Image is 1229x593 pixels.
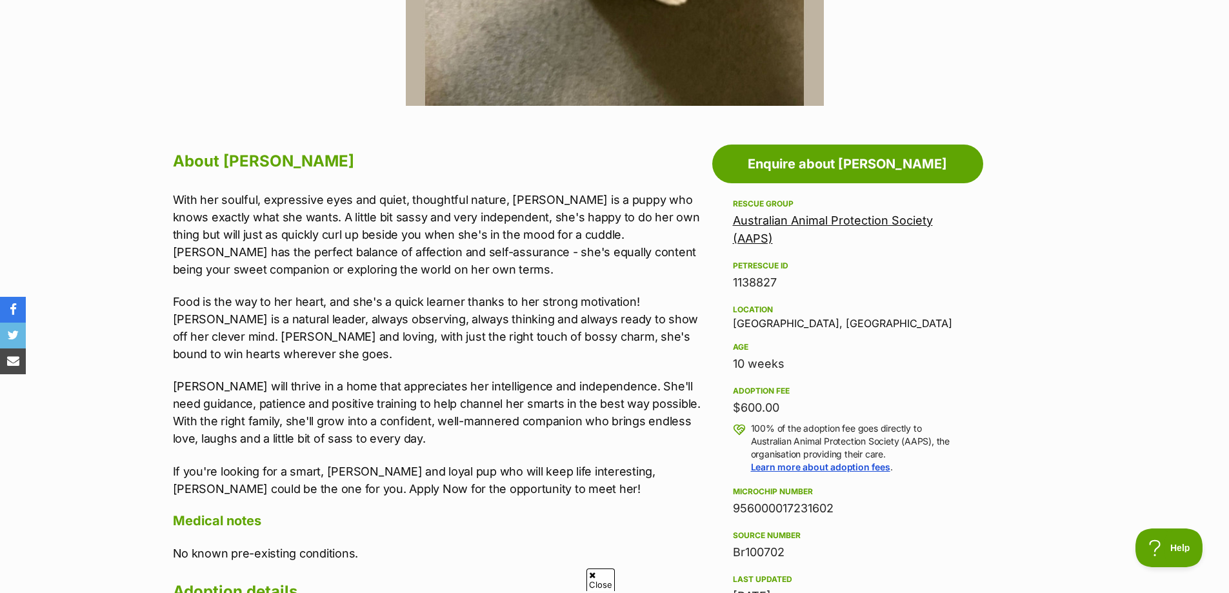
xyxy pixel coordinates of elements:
[733,214,933,245] a: Australian Animal Protection Society (AAPS)
[733,530,963,541] div: Source number
[733,274,963,292] div: 1138827
[173,512,706,529] h4: Medical notes
[733,386,963,396] div: Adoption fee
[173,545,706,562] p: No known pre-existing conditions.
[733,355,963,373] div: 10 weeks
[712,145,983,183] a: Enquire about [PERSON_NAME]
[751,422,963,474] p: 100% of the adoption fee goes directly to Australian Animal Protection Society (AAPS), the organi...
[733,305,963,315] div: Location
[733,499,963,518] div: 956000017231602
[173,463,706,498] p: If you're looking for a smart, [PERSON_NAME] and loyal pup who will keep life interesting, [PERSO...
[733,199,963,209] div: Rescue group
[173,377,706,447] p: [PERSON_NAME] will thrive in a home that appreciates her intelligence and independence. She'll ne...
[733,342,963,352] div: Age
[733,302,963,329] div: [GEOGRAPHIC_DATA], [GEOGRAPHIC_DATA]
[1135,528,1203,567] iframe: Help Scout Beacon - Open
[733,261,963,271] div: PetRescue ID
[733,487,963,497] div: Microchip number
[733,574,963,585] div: Last updated
[586,568,615,591] span: Close
[751,461,890,472] a: Learn more about adoption fees
[173,147,706,176] h2: About [PERSON_NAME]
[733,399,963,417] div: $600.00
[733,543,963,561] div: Br100702
[173,191,706,278] p: With her soulful, expressive eyes and quiet, thoughtful nature, [PERSON_NAME] is a puppy who know...
[173,293,706,363] p: Food is the way to her heart, and she's a quick learner thanks to her strong motivation! [PERSON_...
